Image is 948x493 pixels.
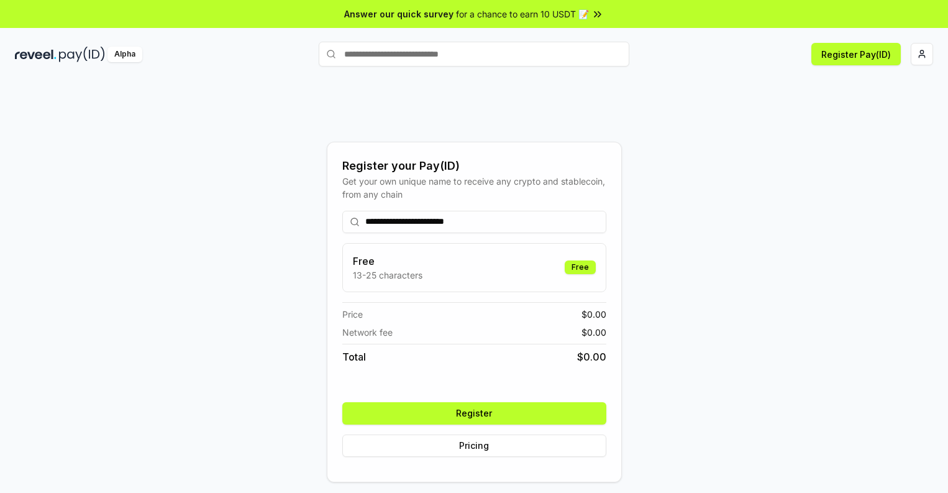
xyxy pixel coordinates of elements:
[353,254,422,269] h3: Free
[107,47,142,62] div: Alpha
[342,157,606,175] div: Register your Pay(ID)
[342,402,606,425] button: Register
[353,269,422,282] p: 13-25 characters
[59,47,105,62] img: pay_id
[456,7,589,21] span: for a chance to earn 10 USDT 📝
[342,435,606,457] button: Pricing
[565,260,596,274] div: Free
[581,308,606,321] span: $ 0.00
[342,326,393,339] span: Network fee
[577,349,606,364] span: $ 0.00
[344,7,453,21] span: Answer our quick survey
[342,308,363,321] span: Price
[342,175,606,201] div: Get your own unique name to receive any crypto and stablecoin, from any chain
[811,43,901,65] button: Register Pay(ID)
[15,47,57,62] img: reveel_dark
[342,349,366,364] span: Total
[581,326,606,339] span: $ 0.00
